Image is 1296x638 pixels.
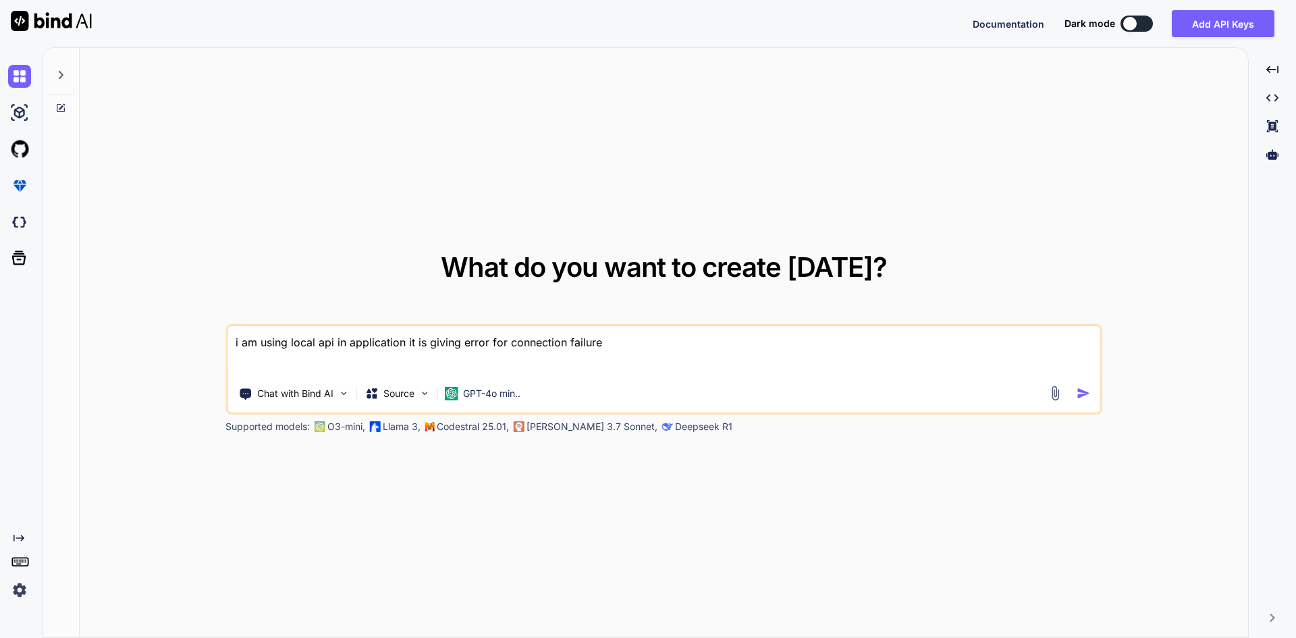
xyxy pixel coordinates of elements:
[8,65,31,88] img: chat
[1172,10,1274,37] button: Add API Keys
[441,250,887,284] span: What do you want to create [DATE]?
[513,421,524,432] img: claude
[444,387,458,400] img: GPT-4o mini
[418,388,430,399] img: Pick Models
[973,18,1044,30] span: Documentation
[437,420,509,433] p: Codestral 25.01,
[8,579,31,602] img: settings
[337,388,349,399] img: Pick Tools
[1064,17,1115,30] span: Dark mode
[526,420,657,433] p: [PERSON_NAME] 3.7 Sonnet,
[675,420,732,433] p: Deepseek R1
[11,11,92,31] img: Bind AI
[8,138,31,161] img: githubLight
[257,387,333,400] p: Chat with Bind AI
[314,421,325,432] img: GPT-4
[227,326,1100,376] textarea: i am using local api in application it is giving error for connection failure
[425,422,434,431] img: Mistral-AI
[661,421,672,432] img: claude
[463,387,520,400] p: GPT-4o min..
[8,101,31,124] img: ai-studio
[8,174,31,197] img: premium
[383,387,414,400] p: Source
[973,17,1044,31] button: Documentation
[369,421,380,432] img: Llama2
[8,211,31,234] img: darkCloudIdeIcon
[383,420,421,433] p: Llama 3,
[225,420,310,433] p: Supported models:
[327,420,365,433] p: O3-mini,
[1048,386,1063,401] img: attachment
[1077,386,1091,400] img: icon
